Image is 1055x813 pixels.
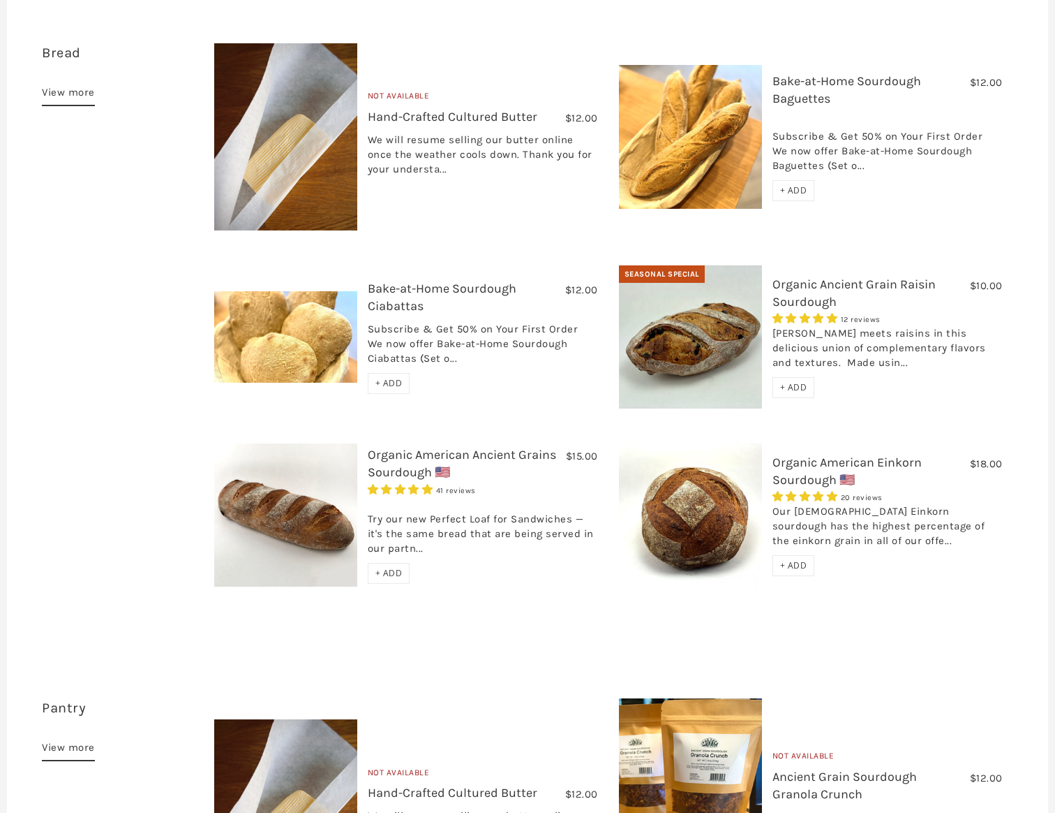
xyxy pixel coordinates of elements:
[368,497,598,563] div: Try our new Perfect Loaf for Sandwiches — it's the same bread that are being served in our partn...
[772,180,815,201] div: + ADD
[772,455,922,488] a: Organic American Einkorn Sourdough 🇺🇸
[436,486,476,495] span: 41 reviews
[772,504,1003,555] div: Our [DEMOGRAPHIC_DATA] Einkorn sourdough has the highest percentage of the einkorn grain in all o...
[772,377,815,398] div: + ADD
[368,281,516,314] a: Bake-at-Home Sourdough Ciabattas
[772,555,815,576] div: + ADD
[841,315,881,324] span: 12 reviews
[780,559,807,571] span: + ADD
[42,700,86,716] a: Pantry
[565,284,598,296] span: $12.00
[619,444,762,587] img: Organic American Einkorn Sourdough 🇺🇸
[772,749,1003,768] div: Not Available
[565,788,598,800] span: $12.00
[368,133,598,184] div: We will resume selling our butter online once the weather cools down. Thank you for your understa...
[368,447,556,480] a: Organic American Ancient Grains Sourdough 🇺🇸
[970,279,1003,292] span: $10.00
[214,43,357,230] img: Hand-Crafted Cultured Butter
[42,84,95,106] a: View more
[772,326,1003,377] div: [PERSON_NAME] meets raisins in this delicious union of complementary flavors and textures. Made u...
[42,43,204,84] h3: 12 items
[565,112,598,124] span: $12.00
[970,772,1003,784] span: $12.00
[619,265,705,284] div: Seasonal Special
[368,89,598,108] div: Not Available
[772,490,841,503] span: 4.95 stars
[772,769,917,802] a: Ancient Grain Sourdough Granola Crunch
[772,277,936,309] a: Organic Ancient Grain Raisin Sourdough
[368,785,537,800] a: Hand-Crafted Cultured Butter
[368,109,537,124] a: Hand-Crafted Cultured Butter
[970,76,1003,89] span: $12.00
[619,265,762,409] img: Organic Ancient Grain Raisin Sourdough
[619,65,762,209] img: Bake-at-Home Sourdough Baguettes
[772,73,921,106] a: Bake-at-Home Sourdough Baguettes
[780,381,807,393] span: + ADD
[375,567,403,579] span: + ADD
[970,457,1003,470] span: $18.00
[214,291,357,383] img: Bake-at-Home Sourdough Ciabattas
[42,739,95,761] a: View more
[368,766,598,785] div: Not Available
[780,184,807,196] span: + ADD
[214,444,357,587] img: Organic American Ancient Grains Sourdough 🇺🇸
[368,322,598,373] div: Subscribe & Get 50% on Your First Order We now offer Bake-at-Home Sourdough Ciabattas (Set o...
[772,115,1003,180] div: Subscribe & Get 50% on Your First Order We now offer Bake-at-Home Sourdough Baguettes (Set o...
[772,312,841,325] span: 5.00 stars
[841,493,883,502] span: 20 reviews
[42,45,81,61] a: Bread
[375,377,403,389] span: + ADD
[368,483,436,496] span: 4.93 stars
[42,698,204,739] h3: 30 items
[566,450,598,462] span: $15.00
[368,373,410,394] div: + ADD
[368,563,410,584] div: + ADD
